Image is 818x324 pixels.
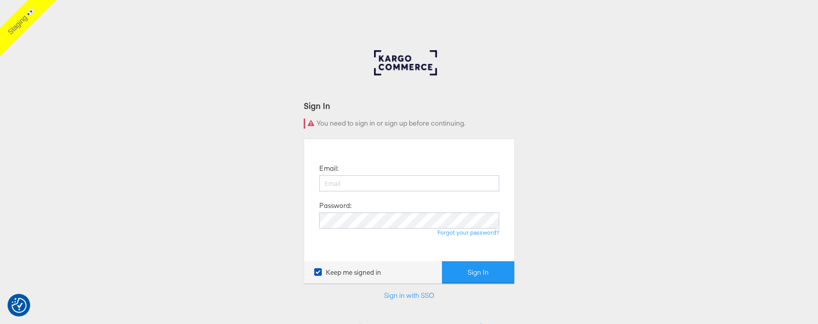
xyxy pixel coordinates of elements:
[304,100,515,112] div: Sign In
[12,298,27,313] button: Consent Preferences
[437,229,499,236] a: Forgot your password?
[442,261,514,284] button: Sign In
[12,298,27,313] img: Revisit consent button
[319,201,351,210] label: Password:
[314,268,381,277] label: Keep me signed in
[319,164,338,173] label: Email:
[304,119,515,129] div: You need to sign in or sign up before continuing.
[384,291,434,300] a: Sign in with SSO
[319,175,499,191] input: Email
